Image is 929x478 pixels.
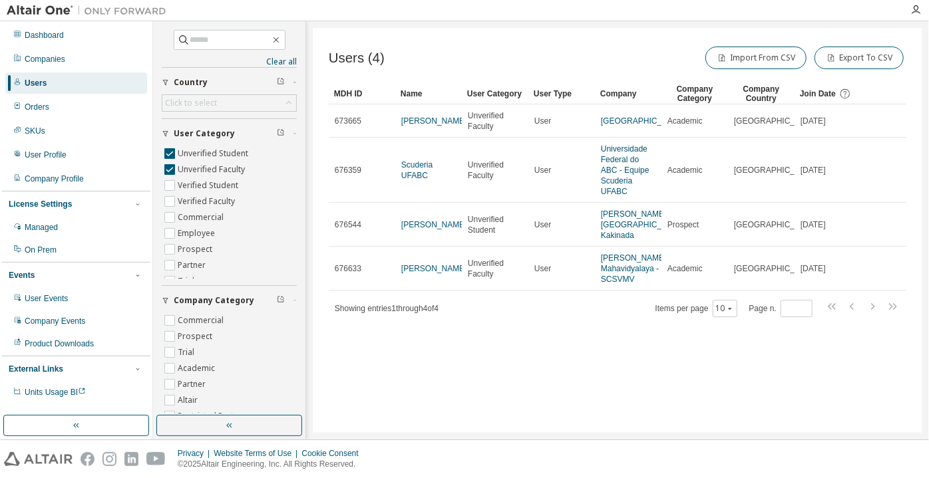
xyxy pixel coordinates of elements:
[178,162,248,178] label: Unverified Faculty
[667,83,723,104] div: Company Category
[25,174,84,184] div: Company Profile
[401,116,467,126] a: [PERSON_NAME]
[401,160,433,180] a: Scuderia UFABC
[601,209,684,240] a: [PERSON_NAME][GEOGRAPHIC_DATA] Kakinada
[25,78,47,88] div: Users
[102,452,116,466] img: instagram.svg
[25,316,85,326] div: Company Events
[124,452,138,466] img: linkedin.svg
[25,388,86,397] span: Units Usage BI
[174,295,254,306] span: Company Category
[401,220,467,229] a: [PERSON_NAME]
[178,146,251,162] label: Unverified Student
[162,95,296,111] div: Click to select
[800,89,836,98] span: Join Date
[734,263,817,274] span: [GEOGRAPHIC_DATA]
[9,364,63,374] div: External Links
[178,209,226,225] label: Commercial
[601,116,684,126] a: [GEOGRAPHIC_DATA]
[162,68,297,97] button: Country
[178,376,208,392] label: Partner
[25,102,49,112] div: Orders
[468,214,522,235] span: Unverified Student
[705,47,807,69] button: Import From CSV
[277,128,285,139] span: Clear filter
[667,116,703,126] span: Academic
[467,83,523,104] div: User Category
[162,57,297,67] a: Clear all
[301,448,366,459] div: Cookie Consent
[667,263,703,274] span: Academic
[401,83,457,104] div: Name
[468,160,522,181] span: Unverified Faculty
[174,77,208,88] span: Country
[25,54,65,64] div: Companies
[25,150,67,160] div: User Profile
[174,128,235,139] span: User Category
[178,328,215,344] label: Prospect
[178,257,208,273] label: Partner
[601,253,667,284] a: [PERSON_NAME] Mahavidyalaya - SCSVMV
[667,219,699,230] span: Prospect
[178,178,241,193] label: Verified Student
[7,4,173,17] img: Altair One
[178,392,200,408] label: Altair
[25,126,45,136] div: SKUs
[335,263,361,274] span: 676633
[734,219,817,230] span: [GEOGRAPHIC_DATA]
[601,144,650,196] a: Universidade Federal do ABC - Equipe Scuderia UFABC
[162,286,297,315] button: Company Category
[335,304,439,313] span: Showing entries 1 through 4 of 4
[839,88,851,100] svg: Date when the user was first added or directly signed up. If the user was deleted and later re-ad...
[165,98,217,108] div: Click to select
[329,51,385,66] span: Users (4)
[801,165,826,176] span: [DATE]
[334,83,390,104] div: MDH ID
[733,83,789,104] div: Company Country
[25,30,64,41] div: Dashboard
[468,258,522,279] span: Unverified Faculty
[162,119,297,148] button: User Category
[534,116,551,126] span: User
[178,448,214,459] div: Privacy
[146,452,166,466] img: youtube.svg
[335,219,361,230] span: 676544
[534,165,551,176] span: User
[9,199,72,209] div: License Settings
[178,225,218,241] label: Employee
[178,312,226,328] label: Commercial
[81,452,94,466] img: facebook.svg
[178,408,249,424] label: Restricted Partner
[178,344,197,360] label: Trial
[734,116,817,126] span: [GEOGRAPHIC_DATA]
[600,83,656,104] div: Company
[25,338,94,349] div: Product Downloads
[214,448,301,459] div: Website Terms of Use
[4,452,73,466] img: altair_logo.svg
[9,270,35,281] div: Events
[25,222,58,233] div: Managed
[335,116,361,126] span: 673665
[178,193,238,209] label: Verified Faculty
[801,263,826,274] span: [DATE]
[815,47,904,69] button: Export To CSV
[749,300,813,317] span: Page n.
[401,264,467,273] a: [PERSON_NAME]
[277,77,285,88] span: Clear filter
[534,83,590,104] div: User Type
[335,165,361,176] span: 676359
[667,165,703,176] span: Academic
[25,245,57,255] div: On Prem
[277,295,285,306] span: Clear filter
[534,219,551,230] span: User
[534,263,551,274] span: User
[801,219,826,230] span: [DATE]
[801,116,826,126] span: [DATE]
[734,165,817,176] span: [GEOGRAPHIC_DATA]
[25,293,68,304] div: User Events
[716,303,734,314] button: 10
[178,459,367,470] p: © 2025 Altair Engineering, Inc. All Rights Reserved.
[178,360,218,376] label: Academic
[178,273,197,289] label: Trial
[655,300,737,317] span: Items per page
